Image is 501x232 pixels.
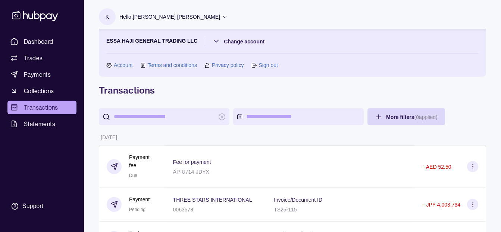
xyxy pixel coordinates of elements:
[173,169,209,175] p: AP-U714-JDYX
[106,13,109,21] p: K
[213,37,264,46] button: Change account
[24,103,58,112] span: Transactions
[274,207,297,213] p: TS25-115
[129,153,158,170] p: Payment fee
[422,164,451,170] p: − AED 52.50
[24,119,55,128] span: Statements
[173,207,194,213] p: 0063578
[24,54,43,62] span: Trades
[101,134,117,140] p: [DATE]
[212,61,244,69] a: Privacy policy
[129,173,137,178] span: Due
[129,207,145,212] span: Pending
[24,86,54,95] span: Collections
[114,61,133,69] a: Account
[106,37,197,46] p: ESSA HAJI GENERAL TRADING LLC
[7,84,76,98] a: Collections
[386,114,438,120] span: More filters
[119,13,220,21] p: Hello, [PERSON_NAME] [PERSON_NAME]
[99,84,486,96] h1: Transactions
[24,70,51,79] span: Payments
[367,108,445,125] button: More filters(0applied)
[129,195,150,204] p: Payment
[24,37,53,46] span: Dashboard
[224,39,264,45] span: Change account
[7,198,76,214] a: Support
[259,61,278,69] a: Sign out
[114,108,215,125] input: search
[173,159,211,165] p: Fee for payment
[422,202,460,208] p: − JPY 4,003,734
[7,117,76,131] a: Statements
[414,114,437,120] p: ( 0 applied)
[173,197,252,203] p: THREE STARS INTERNATIONAL
[7,68,76,81] a: Payments
[148,61,197,69] a: Terms and conditions
[22,202,43,210] div: Support
[7,35,76,48] a: Dashboard
[7,101,76,114] a: Transactions
[7,51,76,65] a: Trades
[274,197,322,203] p: Invoice/Document ID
